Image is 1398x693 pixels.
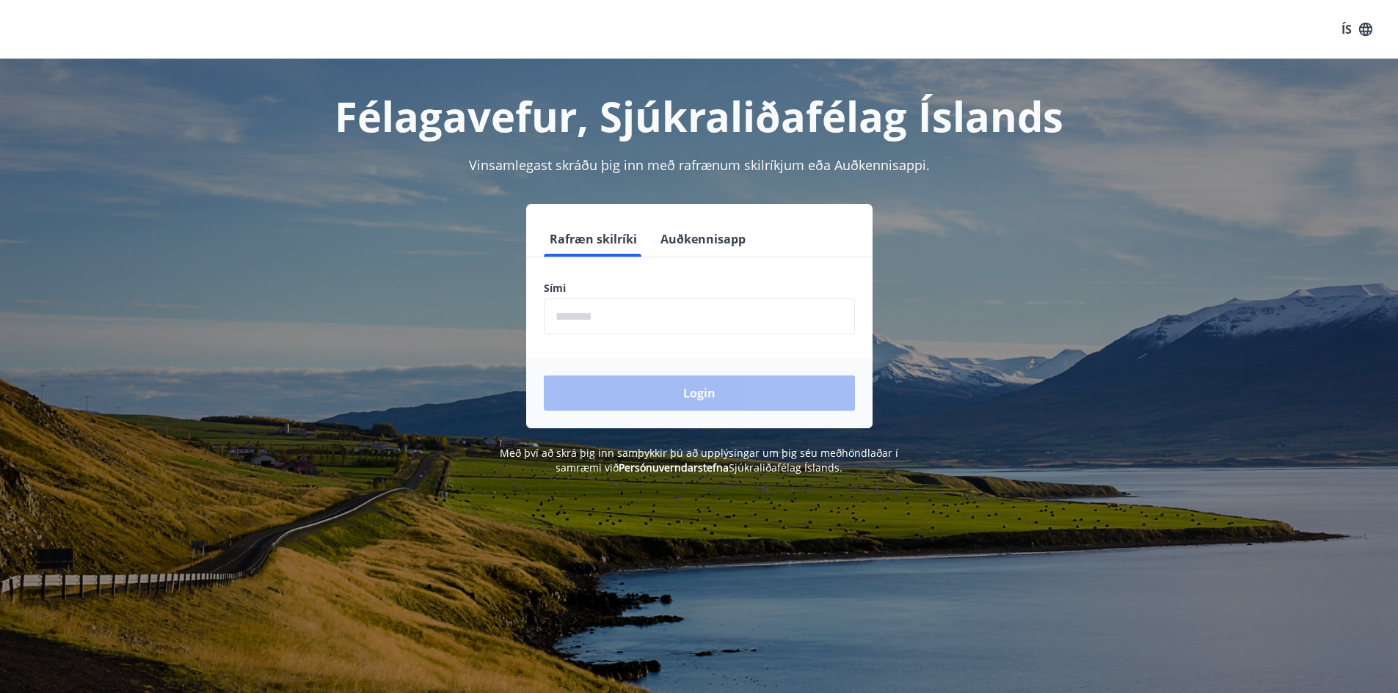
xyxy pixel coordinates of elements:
label: Sími [544,281,855,296]
button: Rafræn skilríki [544,221,643,257]
h1: Félagavefur, Sjúkraliðafélag Íslands [189,88,1210,144]
span: Með því að skrá þig inn samþykkir þú að upplýsingar um þig séu meðhöndlaðar í samræmi við Sjúkral... [500,446,898,474]
a: Persónuverndarstefna [619,461,729,474]
button: ÍS [1333,16,1380,43]
span: Vinsamlegast skráðu þig inn með rafrænum skilríkjum eða Auðkennisappi. [469,156,930,174]
button: Auðkennisapp [655,221,751,257]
